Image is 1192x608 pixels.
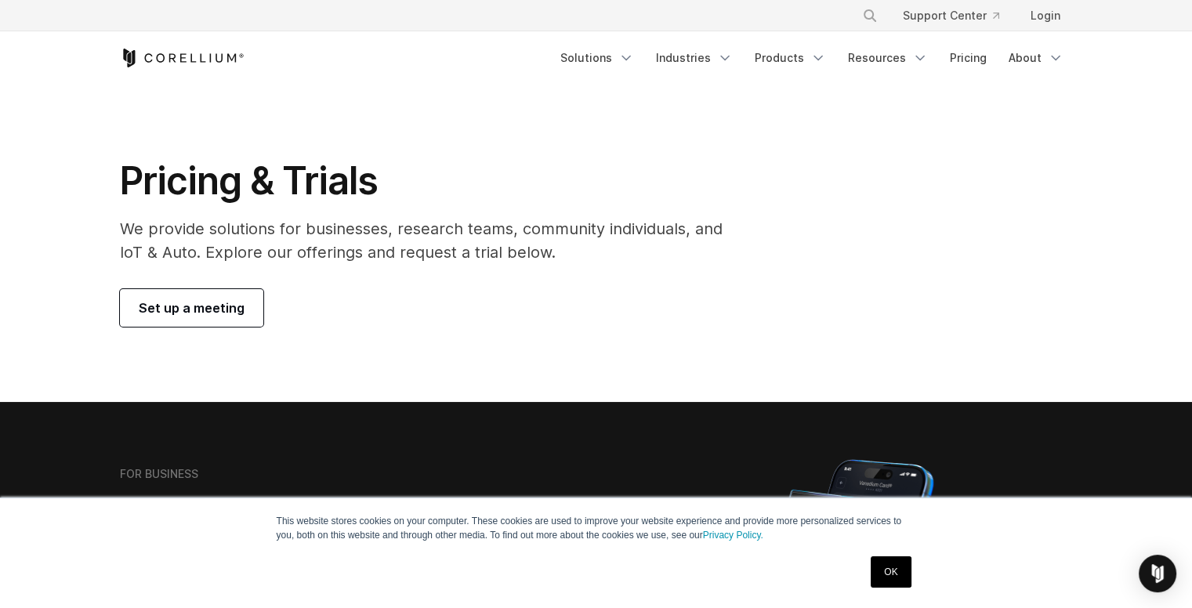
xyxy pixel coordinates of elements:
a: Industries [647,44,742,72]
a: Pricing [940,44,996,72]
button: Search [856,2,884,30]
a: OK [871,556,911,588]
a: Set up a meeting [120,289,263,327]
a: Login [1018,2,1073,30]
a: Support Center [890,2,1012,30]
div: Navigation Menu [843,2,1073,30]
div: Navigation Menu [551,44,1073,72]
h6: FOR BUSINESS [120,467,198,481]
p: This website stores cookies on your computer. These cookies are used to improve your website expe... [277,514,916,542]
a: Resources [839,44,937,72]
a: Privacy Policy. [703,530,763,541]
h1: Pricing & Trials [120,157,745,204]
a: Corellium Home [120,49,245,67]
div: Open Intercom Messenger [1139,555,1176,592]
a: Products [745,44,835,72]
a: Solutions [551,44,643,72]
span: Set up a meeting [139,299,245,317]
p: We provide solutions for businesses, research teams, community individuals, and IoT & Auto. Explo... [120,217,745,264]
a: About [999,44,1073,72]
